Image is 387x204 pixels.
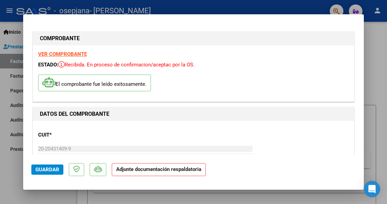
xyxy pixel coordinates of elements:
strong: Adjunte documentación respaldatoria [116,166,201,172]
p: CUIT [38,131,131,139]
span: Recibida. En proceso de confirmacion/aceptac por la OS. [58,62,195,68]
strong: DATOS DEL COMPROBANTE [40,111,109,117]
a: VER COMPROBANTE [38,51,87,57]
div: Open Intercom Messenger [364,181,380,197]
span: Guardar [35,167,59,173]
span: ESTADO: [38,62,58,68]
strong: COMPROBANTE [40,35,80,42]
p: El comprobante fue leído exitosamente. [38,75,151,91]
button: Guardar [31,164,63,175]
